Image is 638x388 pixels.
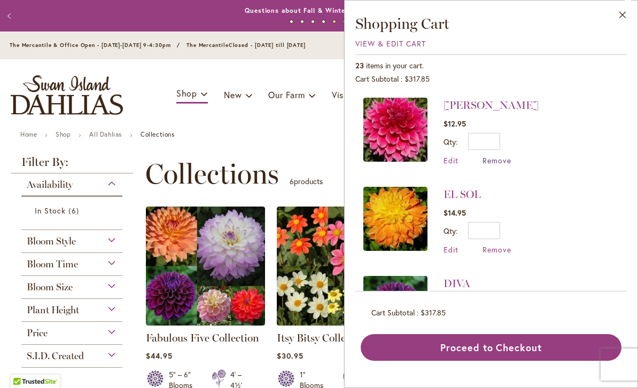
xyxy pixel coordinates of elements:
[311,20,315,23] button: 3 of 6
[290,20,293,23] button: 1 of 6
[322,20,325,23] button: 4 of 6
[363,98,427,165] a: EMORY PAUL
[290,173,323,190] p: products
[68,205,81,216] span: 6
[277,351,304,361] span: $30.95
[268,89,305,100] span: Our Farm
[145,158,279,190] span: Collections
[355,74,399,84] span: Cart Subtotal
[35,205,66,216] span: In Stock
[363,187,427,251] img: EL SOL
[404,74,430,84] span: $317.85
[277,207,396,326] img: Itsy Bitsy Collection
[277,331,369,344] a: Itsy Bitsy Collection
[444,118,466,129] span: $12.95
[10,42,229,49] span: The Mercantile & Office Open - [DATE]-[DATE] 9-4:30pm / The Mercantile
[444,244,458,255] a: Edit
[444,226,457,236] label: Qty
[355,14,449,33] span: Shopping Cart
[444,99,539,112] a: [PERSON_NAME]
[11,75,123,115] a: store logo
[35,205,112,216] a: In Stock 6
[27,327,48,339] span: Price
[421,307,446,318] span: $317.85
[245,6,393,14] a: Questions about Fall & Winter Dahlia Care?
[146,318,265,328] a: Fabulous Five Collection
[444,137,457,147] label: Qty
[141,130,175,138] strong: Collections
[27,258,78,270] span: Bloom Time
[343,20,347,23] button: 6 of 6
[27,179,73,191] span: Availability
[355,38,426,49] a: View & Edit Cart
[277,318,396,328] a: Itsy Bitsy Collection
[355,60,364,70] span: 23
[27,235,76,247] span: Bloom Style
[27,281,73,293] span: Bloom Size
[11,156,133,173] strong: Filter By:
[363,187,427,255] a: EL SOL
[444,188,481,201] a: EL SOL
[363,276,427,340] img: DIVA
[366,60,424,70] span: items in your cart.
[332,89,363,100] span: Visit Us
[27,304,79,316] span: Plant Height
[290,176,294,186] span: 6
[444,155,458,165] a: Edit
[332,20,336,23] button: 5 of 6
[27,350,84,362] span: S.I.D. Created
[444,208,466,218] span: $14.95
[224,89,242,100] span: New
[483,155,511,165] a: Remove
[146,351,173,361] span: $44.95
[146,331,259,344] a: Fabulous Five Collection
[483,244,511,255] a: Remove
[444,277,470,290] a: DIVA
[229,42,306,49] span: Closed - [DATE] till [DATE]
[56,130,71,138] a: Shop
[8,350,38,380] iframe: Launch Accessibility Center
[371,307,415,318] span: Cart Subtotal
[89,130,122,138] a: All Dahlias
[146,207,265,326] img: Fabulous Five Collection
[176,88,197,99] span: Shop
[363,276,427,344] a: DIVA
[300,20,304,23] button: 2 of 6
[361,334,621,361] button: Proceed to Checkout
[20,130,37,138] a: Home
[363,98,427,162] img: EMORY PAUL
